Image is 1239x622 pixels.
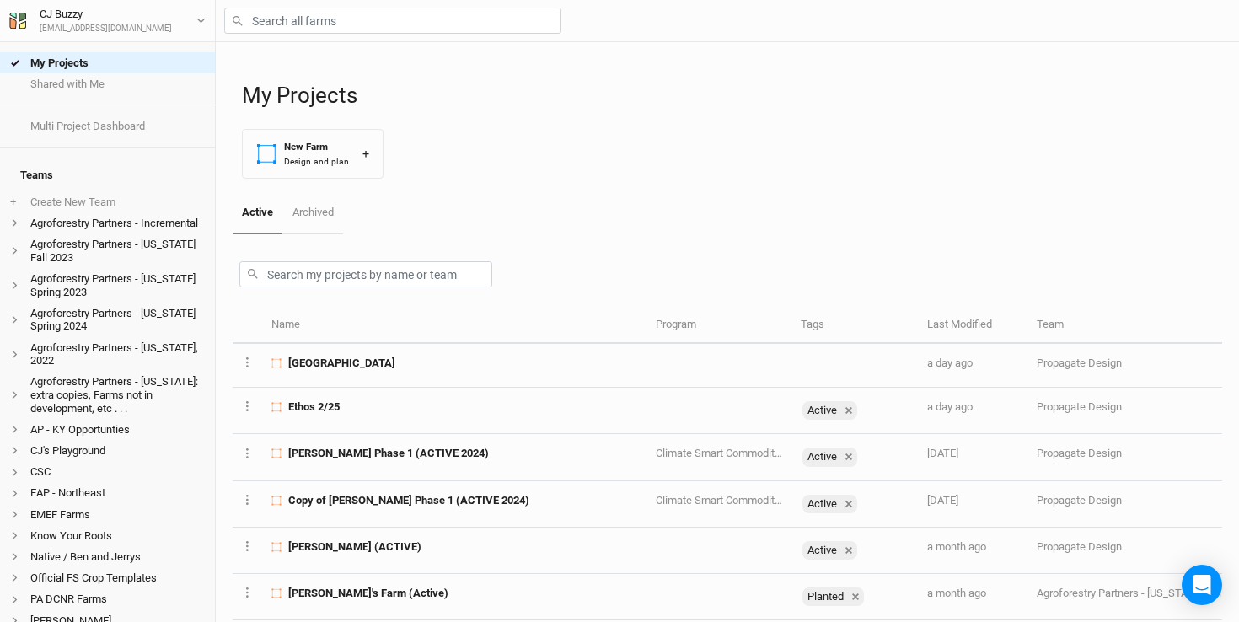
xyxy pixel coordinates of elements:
span: Jul 25, 2025 12:49 PM [927,587,986,599]
div: New Farm [284,140,349,154]
th: Last Modified [918,308,1027,344]
div: Active [802,448,857,466]
span: Copy of Corbin Hill Phase 1 (ACTIVE 2024) [288,493,529,508]
span: Camino Farm [288,356,395,371]
h1: My Projects [242,83,1222,109]
div: Active [802,401,857,420]
a: Archived [282,192,342,233]
div: Active [802,495,857,513]
div: [EMAIL_ADDRESS][DOMAIN_NAME] [40,23,172,35]
span: + [10,196,16,209]
span: Warehime (ACTIVE) [288,539,421,555]
button: CJ Buzzy[EMAIL_ADDRESS][DOMAIN_NAME] [8,5,206,35]
span: Aug 19, 2025 9:31 AM [927,400,973,413]
input: Search my projects by name or team [239,261,492,287]
div: Open Intercom Messenger [1182,565,1222,605]
div: Active [802,401,840,420]
span: Climate Smart Commodities [656,447,789,459]
span: Climate Smart Commodities [656,494,789,507]
a: Active [233,192,282,234]
span: Corbin Hill Phase 1 (ACTIVE 2024) [288,446,489,461]
div: Active [802,541,857,560]
th: Program [646,308,791,344]
span: Aug 19, 2025 9:53 AM [927,357,973,369]
div: Planted [802,587,864,606]
div: Active [802,448,840,466]
input: Search all farms [224,8,561,34]
div: Planted [802,587,847,606]
span: Ethos 2/25 [288,399,340,415]
span: Nancy's Farm (Active) [288,586,448,601]
div: + [362,145,369,163]
button: New FarmDesign and plan+ [242,129,383,179]
h4: Teams [10,158,205,192]
th: Tags [791,308,918,344]
div: Design and plan [284,155,349,168]
th: Name [262,308,646,344]
span: Aug 7, 2025 5:35 AM [927,494,958,507]
span: Jul 25, 2025 3:10 PM [927,540,986,553]
div: Active [802,495,840,513]
span: Aug 7, 2025 5:58 AM [927,447,958,459]
div: CJ Buzzy [40,6,172,23]
div: Active [802,541,840,560]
